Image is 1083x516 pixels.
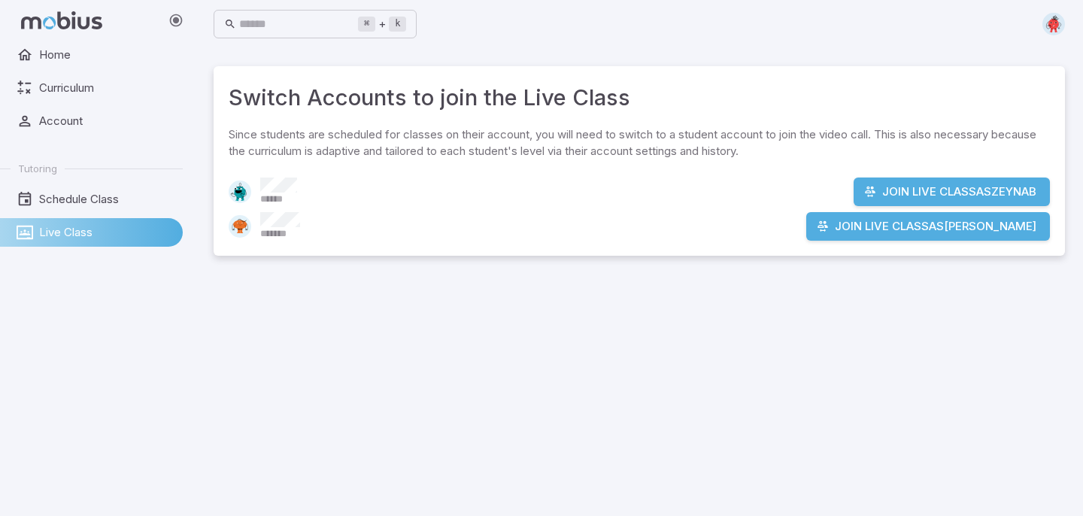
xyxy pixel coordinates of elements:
span: Schedule Class [39,191,172,208]
div: + [358,15,406,33]
span: Curriculum [39,80,172,96]
kbd: ⌘ [358,17,375,32]
span: Account [39,113,172,129]
kbd: k [389,17,406,32]
img: oval.svg [229,215,251,238]
p: Since students are scheduled for classes on their account, you will need to switch to a student a... [229,126,1050,159]
span: Home [39,47,172,63]
h3: Switch Accounts to join the Live Class [229,81,1050,114]
span: Live Class [39,224,172,241]
img: circle.svg [1042,13,1065,35]
button: Join Live Classaszeynab [854,178,1050,206]
img: octagon.svg [229,181,251,203]
button: Join Live Classas[PERSON_NAME] [806,212,1050,241]
span: Tutoring [18,162,57,175]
